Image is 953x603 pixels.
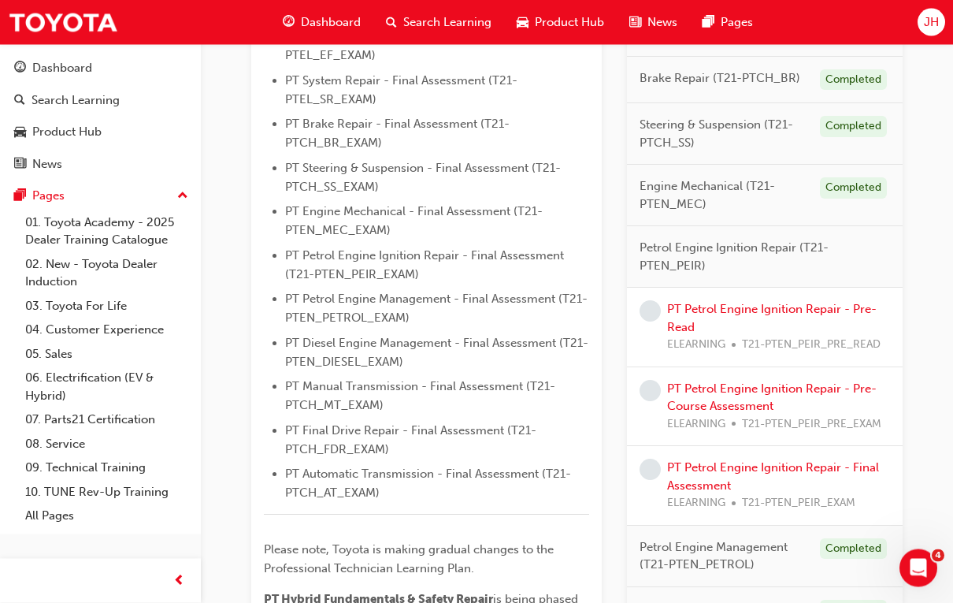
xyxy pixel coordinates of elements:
[924,13,939,32] span: JH
[19,408,195,432] a: 07. Parts21 Certification
[820,178,887,199] div: Completed
[517,13,528,32] span: car-icon
[667,461,879,493] a: PT Petrol Engine Ignition Repair - Final Assessment
[19,504,195,528] a: All Pages
[640,460,661,481] span: learningRecordVerb_NONE-icon
[19,456,195,480] a: 09. Technical Training
[32,59,92,77] div: Dashboard
[285,205,543,238] span: PT Engine Mechanical - Final Assessment (T21-PTEN_MEC_EXAM)
[19,480,195,504] a: 10. TUNE Rev-Up Training
[285,162,561,195] span: PT Steering & Suspension - Final Assessment (T21-PTCH_SS_EXAM)
[285,249,567,282] span: PT Petrol Engine Ignition Repair - Final Assessment (T21-PTEN_PEIR_EXAM)
[285,467,571,501] span: PT Automatic Transmission - Final Assessment (T21-PTCH_AT_EXAM)
[617,6,690,39] a: news-iconNews
[504,6,617,39] a: car-iconProduct Hub
[667,382,877,415] a: PT Petrol Engine Ignition Repair - Pre-Course Assessment
[647,13,677,32] span: News
[264,543,557,576] span: Please note, Toyota is making gradual changes to the Professional Technician Learning Plan.
[6,86,195,115] a: Search Learning
[177,186,188,207] span: up-icon
[283,13,295,32] span: guage-icon
[14,158,26,172] span: news-icon
[640,70,800,88] span: Brake Repair (T21-PTCH_BR)
[285,292,588,326] span: PT Petrol Engine Management - Final Assessment (T21-PTEN_PETROL_EXAM)
[373,6,504,39] a: search-iconSearch Learning
[32,123,102,141] div: Product Hub
[918,9,945,36] button: JH
[703,13,714,32] span: pages-icon
[32,155,62,173] div: News
[19,318,195,342] a: 04. Customer Experience
[386,13,397,32] span: search-icon
[6,54,195,83] a: Dashboard
[8,5,118,40] img: Trak
[640,240,877,275] span: Petrol Engine Ignition Repair (T21-PTEN_PEIR)
[14,94,25,108] span: search-icon
[19,294,195,318] a: 03. Toyota For Life
[535,13,604,32] span: Product Hub
[14,189,26,203] span: pages-icon
[640,539,807,575] span: Petrol Engine Management (T21-PTEN_PETROL)
[899,549,937,587] iframe: Intercom live chat
[14,61,26,76] span: guage-icon
[667,495,725,513] span: ELEARNING
[721,13,753,32] span: Pages
[690,6,766,39] a: pages-iconPages
[629,13,641,32] span: news-icon
[820,539,887,560] div: Completed
[932,549,944,562] span: 4
[173,571,185,591] span: prev-icon
[19,252,195,294] a: 02. New - Toyota Dealer Induction
[19,342,195,367] a: 05. Sales
[301,13,361,32] span: Dashboard
[19,432,195,456] a: 08. Service
[742,495,855,513] span: T21-PTEN_PEIR_EXAM
[640,381,661,402] span: learningRecordVerb_NONE-icon
[6,181,195,210] button: Pages
[667,303,877,335] a: PT Petrol Engine Ignition Repair - Pre-Read
[403,13,491,32] span: Search Learning
[19,210,195,252] a: 01. Toyota Academy - 2025 Dealer Training Catalogue
[742,416,881,434] span: T21-PTEN_PEIR_PRE_EXAM
[742,337,881,355] span: T21-PTEN_PEIR_PRE_READ
[270,6,373,39] a: guage-iconDashboard
[6,150,195,179] a: News
[820,117,887,138] div: Completed
[14,125,26,140] span: car-icon
[640,301,661,322] span: learningRecordVerb_NONE-icon
[285,74,517,107] span: PT System Repair - Final Assessment (T21-PTEL_SR_EXAM)
[285,117,510,151] span: PT Brake Repair - Final Assessment (T21-PTCH_BR_EXAM)
[6,117,195,147] a: Product Hub
[285,380,555,413] span: PT Manual Transmission - Final Assessment (T21-PTCH_MT_EXAM)
[285,337,588,370] span: PT Diesel Engine Management - Final Assessment (T21-PTEN_DIESEL_EXAM)
[32,91,120,110] div: Search Learning
[640,117,807,152] span: Steering & Suspension (T21-PTCH_SS)
[667,337,725,355] span: ELEARNING
[6,50,195,181] button: DashboardSearch LearningProduct HubNews
[667,416,725,434] span: ELEARNING
[640,178,807,214] span: Engine Mechanical (T21-PTEN_MEC)
[820,70,887,91] div: Completed
[32,187,65,205] div: Pages
[285,424,536,457] span: PT Final Drive Repair - Final Assessment (T21-PTCH_FDR_EXAM)
[19,366,195,408] a: 06. Electrification (EV & Hybrid)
